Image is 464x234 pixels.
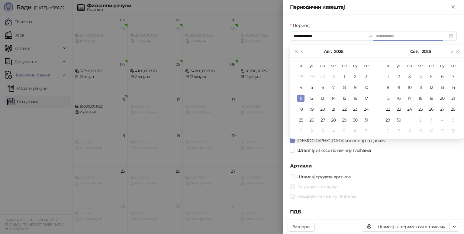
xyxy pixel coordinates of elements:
[417,84,424,91] div: 11
[428,95,435,102] div: 19
[317,60,328,71] th: ср
[415,82,426,93] td: 2025-09-11
[417,127,424,135] div: 9
[361,115,372,125] td: 2025-08-31
[428,84,435,91] div: 12
[426,60,437,71] th: пе
[382,115,393,125] td: 2025-09-29
[297,127,304,135] div: 1
[382,104,393,115] td: 2025-09-22
[384,106,391,113] div: 22
[328,125,339,136] td: 2025-09-04
[319,95,326,102] div: 13
[317,82,328,93] td: 2025-08-06
[295,147,373,154] span: Штампај износе по начину плаћања
[350,71,361,82] td: 2025-08-02
[428,106,435,113] div: 26
[384,95,391,102] div: 15
[422,45,431,57] button: Изабери годину
[439,95,446,102] div: 20
[297,84,304,91] div: 4
[317,93,328,104] td: 2025-08-13
[449,34,453,38] span: close-circle
[328,93,339,104] td: 2025-08-14
[328,71,339,82] td: 2025-07-31
[290,4,449,11] div: Периодични извештај
[448,45,455,57] button: Следећи месец (PageDown)
[330,106,337,113] div: 21
[361,82,372,93] td: 2025-08-10
[449,4,457,11] button: Close
[306,71,317,82] td: 2025-07-29
[448,71,459,82] td: 2025-09-07
[339,93,350,104] td: 2025-08-15
[306,104,317,115] td: 2025-08-19
[308,116,315,124] div: 26
[328,104,339,115] td: 2025-08-21
[319,84,326,91] div: 6
[404,71,415,82] td: 2025-09-03
[290,162,457,170] h5: Артикли
[352,127,359,135] div: 6
[352,84,359,91] div: 9
[341,95,348,102] div: 15
[382,93,393,104] td: 2025-09-15
[292,45,299,57] button: Претходна година (Control + left)
[437,93,448,104] td: 2025-09-20
[362,84,370,91] div: 10
[306,125,317,136] td: 2025-09-02
[362,106,370,113] div: 24
[319,106,326,113] div: 20
[417,95,424,102] div: 18
[393,93,404,104] td: 2025-09-16
[406,73,413,80] div: 3
[448,93,459,104] td: 2025-09-21
[395,95,402,102] div: 16
[395,116,402,124] div: 30
[417,116,424,124] div: 2
[437,104,448,115] td: 2025-09-27
[295,183,339,190] span: Раздвоји по датуму
[295,115,306,125] td: 2025-08-25
[290,22,313,29] label: Период
[339,71,350,82] td: 2025-08-01
[395,84,402,91] div: 9
[449,84,457,91] div: 14
[361,60,372,71] th: не
[406,106,413,113] div: 24
[330,95,337,102] div: 14
[350,115,361,125] td: 2025-08-30
[299,45,306,57] button: Претходни месец (PageUp)
[449,116,457,124] div: 5
[319,127,326,135] div: 3
[428,116,435,124] div: 3
[339,115,350,125] td: 2025-08-29
[426,82,437,93] td: 2025-09-12
[339,104,350,115] td: 2025-08-22
[439,127,446,135] div: 11
[288,222,315,232] button: Затвори
[350,93,361,104] td: 2025-08-16
[341,84,348,91] div: 8
[426,104,437,115] td: 2025-09-26
[330,116,337,124] div: 28
[350,125,361,136] td: 2025-09-06
[368,34,373,38] span: swap-right
[352,106,359,113] div: 23
[306,82,317,93] td: 2025-08-05
[361,93,372,104] td: 2025-08-17
[361,104,372,115] td: 2025-08-24
[339,125,350,136] td: 2025-09-05
[382,125,393,136] td: 2025-10-06
[297,106,304,113] div: 18
[404,125,415,136] td: 2025-10-08
[328,82,339,93] td: 2025-08-07
[328,115,339,125] td: 2025-08-28
[308,84,315,91] div: 5
[406,95,413,102] div: 17
[319,73,326,80] div: 30
[448,82,459,93] td: 2025-09-14
[295,125,306,136] td: 2025-09-01
[297,116,304,124] div: 25
[317,71,328,82] td: 2025-07-30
